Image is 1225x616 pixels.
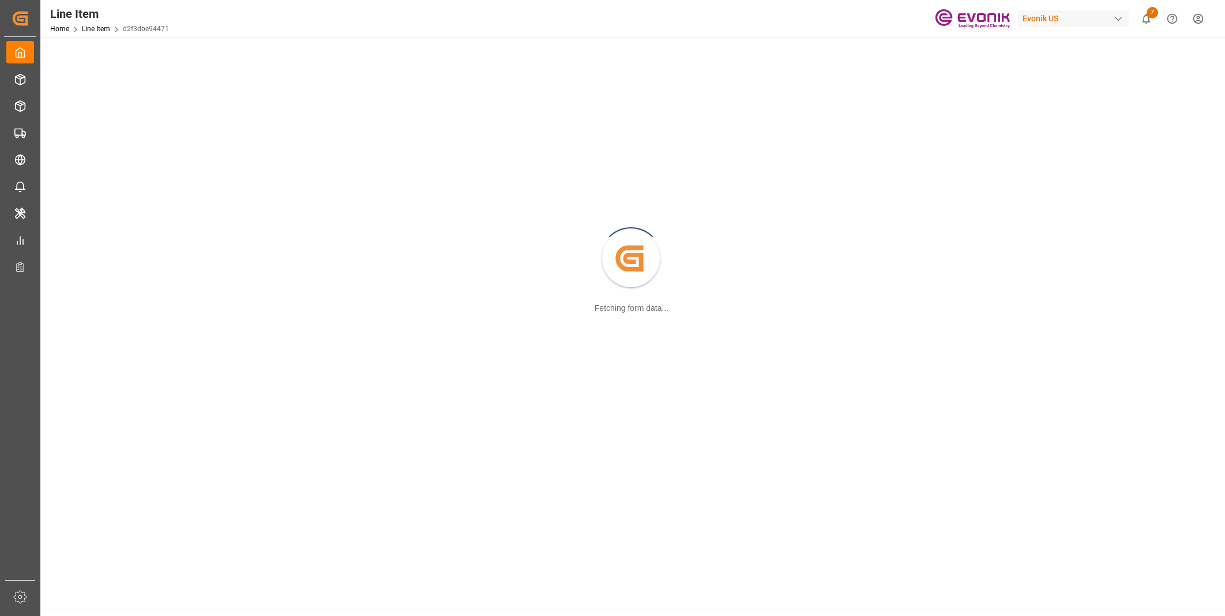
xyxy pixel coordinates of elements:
[1018,10,1129,27] div: Evonik US
[1018,7,1133,29] button: Evonik US
[1133,6,1159,32] button: show 7 new notifications
[50,25,69,33] a: Home
[50,5,169,22] div: Line Item
[82,25,110,33] a: Line Item
[1147,7,1158,18] span: 7
[935,9,1010,29] img: Evonik-brand-mark-Deep-Purple-RGB.jpeg_1700498283.jpeg
[595,302,668,314] div: Fetching form data...
[1159,6,1185,32] button: Help Center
